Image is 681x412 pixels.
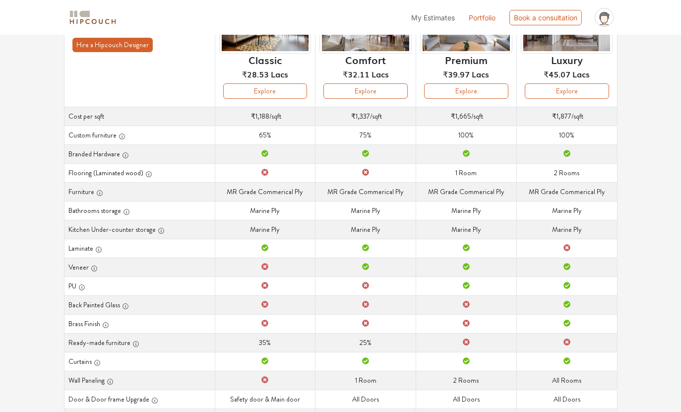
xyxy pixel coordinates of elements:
[315,126,416,144] td: 75%
[472,68,489,80] span: Lacs
[343,68,370,80] span: ₹32.11
[416,390,517,409] td: All Doors
[371,68,389,80] span: Lacs
[345,54,386,66] h6: Comfort
[68,9,118,26] img: logo-horizontal.svg
[64,182,215,201] th: Furniture
[64,314,215,333] th: Brass Finish
[64,107,215,126] th: Cost per sqft
[516,107,617,126] td: /sqft
[64,239,215,258] th: Laminate
[64,201,215,220] th: Bathrooms storage
[215,201,315,220] td: Marine Ply
[64,390,215,409] th: Door & Door frame Upgrade
[242,68,269,80] span: ₹28.53
[64,163,215,182] th: Flooring (Laminated wood)
[552,111,571,121] span: ₹1,877
[248,54,282,66] h6: Classic
[64,258,215,276] th: Veneer
[544,68,570,80] span: ₹45.07
[68,6,118,29] span: logo-horizontal.svg
[416,126,517,144] td: 100%
[64,276,215,295] th: PU
[516,201,617,220] td: Marine Ply
[64,333,215,352] th: Ready-made furniture
[525,83,609,99] button: Explore
[424,83,508,99] button: Explore
[443,68,470,80] span: ₹39.97
[445,54,488,66] h6: Premium
[516,371,617,390] td: All Rooms
[315,107,416,126] td: /sqft
[315,371,416,390] td: 1 Room
[416,220,517,239] td: Marine Ply
[215,107,315,126] td: /sqft
[251,111,269,121] span: ₹1,188
[516,390,617,409] td: All Doors
[516,182,617,201] td: MR Grade Commerical Ply
[215,182,315,201] td: MR Grade Commerical Ply
[64,295,215,314] th: Back Painted Glass
[64,220,215,239] th: Kitchen Under-counter storage
[223,83,308,99] button: Explore
[315,182,416,201] td: MR Grade Commerical Ply
[451,111,471,121] span: ₹1,665
[64,352,215,371] th: Curtains
[516,163,617,182] td: 2 Rooms
[416,107,517,126] td: /sqft
[516,126,617,144] td: 100%
[509,10,582,25] div: Book a consultation
[315,333,416,352] td: 25%
[572,68,590,80] span: Lacs
[271,68,288,80] span: Lacs
[469,12,495,23] a: Portfolio
[416,182,517,201] td: MR Grade Commerical Ply
[72,38,153,52] button: Hire a Hipcouch Designer
[64,144,215,163] th: Branded Hardware
[551,54,583,66] h6: Luxury
[416,371,517,390] td: 2 Rooms
[416,201,517,220] td: Marine Ply
[411,13,455,22] span: My Estimates
[416,163,517,182] td: 1 Room
[215,126,315,144] td: 65%
[215,333,315,352] td: 35%
[351,111,370,121] span: ₹1,337
[315,390,416,409] td: All Doors
[215,220,315,239] td: Marine Ply
[315,220,416,239] td: Marine Ply
[323,83,408,99] button: Explore
[516,220,617,239] td: Marine Ply
[64,126,215,144] th: Custom furniture
[215,390,315,409] td: Safety door & Main door
[315,201,416,220] td: Marine Ply
[64,371,215,390] th: Wall Paneling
